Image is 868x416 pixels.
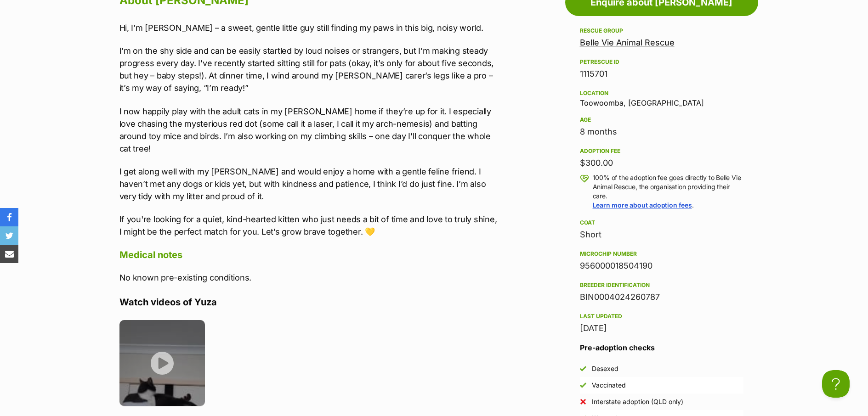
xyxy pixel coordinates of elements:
[593,173,743,210] p: 100% of the adoption fee goes directly to Belle Vie Animal Rescue, the organisation providing the...
[580,27,743,34] div: Rescue group
[822,370,850,398] iframe: Help Scout Beacon - Open
[580,322,743,335] div: [DATE]
[580,38,675,47] a: Belle Vie Animal Rescue
[580,365,586,372] img: Yes
[119,320,205,406] img: ajzokunf7phy20novhhi.jpg
[580,342,743,353] h3: Pre-adoption checks
[580,219,743,226] div: Coat
[580,116,743,124] div: Age
[580,157,743,169] div: $300.00
[119,296,499,308] h4: Watch videos of Yuza
[119,105,499,155] p: I now happily play with the adult cats in my [PERSON_NAME] home if they’re up for it. I especiall...
[580,250,743,258] div: Microchip number
[580,58,743,66] div: PetRescue ID
[119,165,499,202] p: I get along well with my [PERSON_NAME] and would enjoy a home with a gentle feline friend. I have...
[580,281,743,289] div: Breeder identification
[580,228,743,241] div: Short
[580,147,743,155] div: Adoption fee
[119,22,499,34] p: Hi, I’m [PERSON_NAME] – a sweet, gentle little guy still finding my paws in this big, noisy world.
[580,90,743,97] div: Location
[580,259,743,272] div: 956000018504190
[580,291,743,304] div: BIN0004024260787
[119,45,499,94] p: I’m on the shy side and can be easily startled by loud noises or strangers, but I’m making steady...
[580,125,743,138] div: 8 months
[119,249,499,261] h4: Medical notes
[592,364,618,373] div: Desexed
[580,67,743,80] div: 1115701
[119,271,499,284] p: No known pre-existing conditions.
[592,397,683,406] div: Interstate adoption (QLD only)
[580,88,743,107] div: Toowoomba, [GEOGRAPHIC_DATA]
[580,382,586,388] img: Yes
[592,381,626,390] div: Vaccinated
[119,213,499,238] p: If you're looking for a quiet, kind-hearted kitten who just needs a bit of time and love to truly...
[580,399,586,405] img: No
[580,313,743,320] div: Last updated
[593,201,692,209] a: Learn more about adoption fees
